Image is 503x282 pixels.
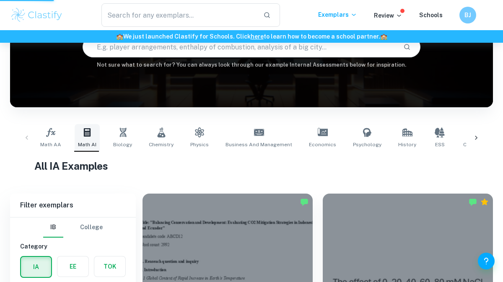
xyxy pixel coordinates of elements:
div: Premium [480,198,489,206]
span: 🏫 [380,33,387,40]
div: Filter type choice [43,217,103,238]
img: Clastify logo [10,7,63,23]
p: Exemplars [318,10,357,19]
h6: Filter exemplars [10,194,136,217]
h6: Category [20,242,126,251]
span: Psychology [353,141,381,148]
span: Math AA [40,141,61,148]
img: Marked [300,198,309,206]
a: Schools [419,12,443,18]
span: 🏫 [116,33,123,40]
button: College [80,217,103,238]
button: Search [400,40,414,54]
a: here [251,33,264,40]
img: Marked [469,198,477,206]
button: Help and Feedback [478,253,495,269]
button: IA [21,257,51,277]
span: Chemistry [149,141,174,148]
button: IB [43,217,63,238]
h6: Not sure what to search for? You can always look through our example Internal Assessments below f... [10,61,493,69]
input: E.g. player arrangements, enthalpy of combustion, analysis of a big city... [83,35,397,59]
span: History [398,141,416,148]
h6: We just launched Clastify for Schools. Click to learn how to become a school partner. [2,32,501,41]
span: ESS [435,141,445,148]
span: Biology [113,141,132,148]
input: Search for any exemplars... [101,3,257,27]
span: Economics [309,141,336,148]
span: Business and Management [226,141,292,148]
h1: All IA Examples [34,158,469,173]
button: EE [57,256,88,277]
h6: BJ [463,10,473,20]
button: BJ [459,7,476,23]
p: Review [374,11,402,20]
span: Physics [190,141,209,148]
button: TOK [94,256,125,277]
span: Math AI [78,141,96,148]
